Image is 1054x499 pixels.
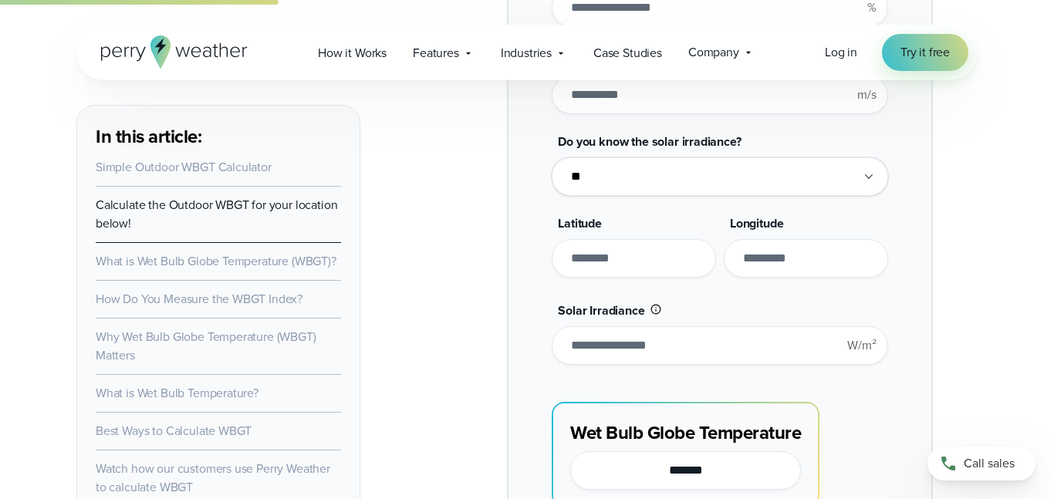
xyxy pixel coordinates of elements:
[318,44,387,62] span: How it Works
[927,447,1035,480] a: Call sales
[580,37,675,69] a: Case Studies
[96,384,258,402] a: What is Wet Bulb Temperature?
[305,37,400,69] a: How it Works
[882,34,968,71] a: Try it free
[501,44,552,62] span: Industries
[825,43,857,62] a: Log in
[96,124,341,149] h3: In this article:
[558,214,602,232] span: Latitude
[730,214,783,232] span: Longitude
[900,43,950,62] span: Try it free
[964,454,1015,473] span: Call sales
[96,460,330,496] a: Watch how our customers use Perry Weather to calculate WBGT
[96,290,302,308] a: How Do You Measure the WBGT Index?
[825,43,857,61] span: Log in
[688,43,739,62] span: Company
[413,44,459,62] span: Features
[96,328,316,364] a: Why Wet Bulb Globe Temperature (WBGT) Matters
[96,422,252,440] a: Best Ways to Calculate WBGT
[96,196,337,232] a: Calculate the Outdoor WBGT for your location below!
[558,302,644,319] span: Solar Irradiance
[593,44,662,62] span: Case Studies
[96,252,336,270] a: What is Wet Bulb Globe Temperature (WBGT)?
[96,158,272,176] a: Simple Outdoor WBGT Calculator
[558,133,741,150] span: Do you know the solar irradiance?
